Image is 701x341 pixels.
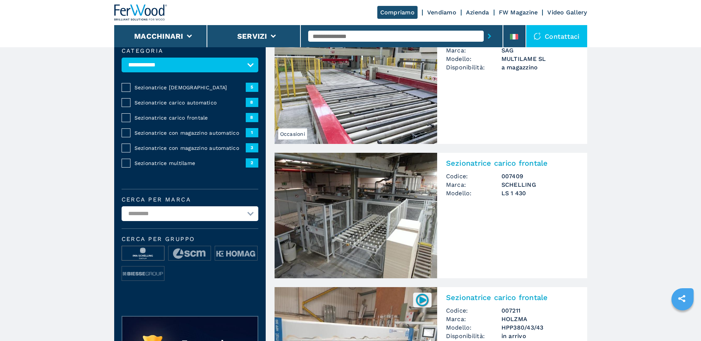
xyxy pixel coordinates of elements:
[246,113,258,122] span: 8
[246,143,258,152] span: 3
[215,246,257,261] img: image
[246,128,258,137] span: 1
[427,9,456,16] a: Vendiamo
[122,48,258,54] label: Categoria
[275,153,587,278] a: Sezionatrice carico frontale SCHELLING LS 1 430Sezionatrice carico frontaleCodice:007409Marca:SCH...
[501,172,578,180] h3: 007409
[499,9,538,16] a: FW Magazine
[446,315,501,323] span: Marca:
[446,189,501,197] span: Modello:
[135,159,246,167] span: Sezionatrice multilame
[275,18,437,144] img: Sezionatrice carico automatico SAG MULTILAME SL
[135,84,246,91] span: Sezionatrice [DEMOGRAPHIC_DATA]
[446,159,578,168] h2: Sezionatrice carico frontale
[135,99,246,106] span: Sezionatrice carico automatico
[135,114,246,121] span: Sezionatrice carico frontale
[122,246,164,261] img: image
[446,323,501,332] span: Modello:
[377,6,418,19] a: Compriamo
[446,172,501,180] span: Codice:
[246,98,258,107] span: 8
[501,180,578,189] h3: SCHELLING
[275,18,587,144] a: Sezionatrice carico automatico SAG MULTILAME SLOccasioniSezionatrice carico automaticoCodice:0059...
[415,293,429,307] img: 007211
[446,180,501,189] span: Marca:
[673,289,691,308] a: sharethis
[501,332,578,340] span: in arrivo
[484,28,495,45] button: submit-button
[446,332,501,340] span: Disponibilità:
[446,46,501,55] span: Marca:
[501,315,578,323] h3: HOLZMA
[501,55,578,63] h3: MULTILAME SL
[275,153,437,278] img: Sezionatrice carico frontale SCHELLING LS 1 430
[501,306,578,315] h3: 007211
[246,158,258,167] span: 2
[670,308,695,335] iframe: Chat
[246,83,258,92] span: 5
[278,128,307,139] span: Occasioni
[134,32,183,41] button: Macchinari
[446,293,578,302] h2: Sezionatrice carico frontale
[446,306,501,315] span: Codice:
[122,266,164,281] img: image
[534,32,541,40] img: Contattaci
[501,189,578,197] h3: LS 1 430
[122,197,258,203] label: Cerca per marca
[501,46,578,55] h3: SAG
[135,144,246,152] span: Sezionatrice con magazzino automatico
[526,25,587,47] div: Contattaci
[501,63,578,72] span: a magazzino
[237,32,267,41] button: Servizi
[466,9,489,16] a: Azienda
[169,246,211,261] img: image
[547,9,587,16] a: Video Gallery
[135,129,246,137] span: Sezionatrice con magazzino automatico
[446,63,501,72] span: Disponibilità:
[122,236,258,242] span: Cerca per Gruppo
[446,55,501,63] span: Modello:
[501,323,578,332] h3: HPP380/43/43
[114,4,167,21] img: Ferwood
